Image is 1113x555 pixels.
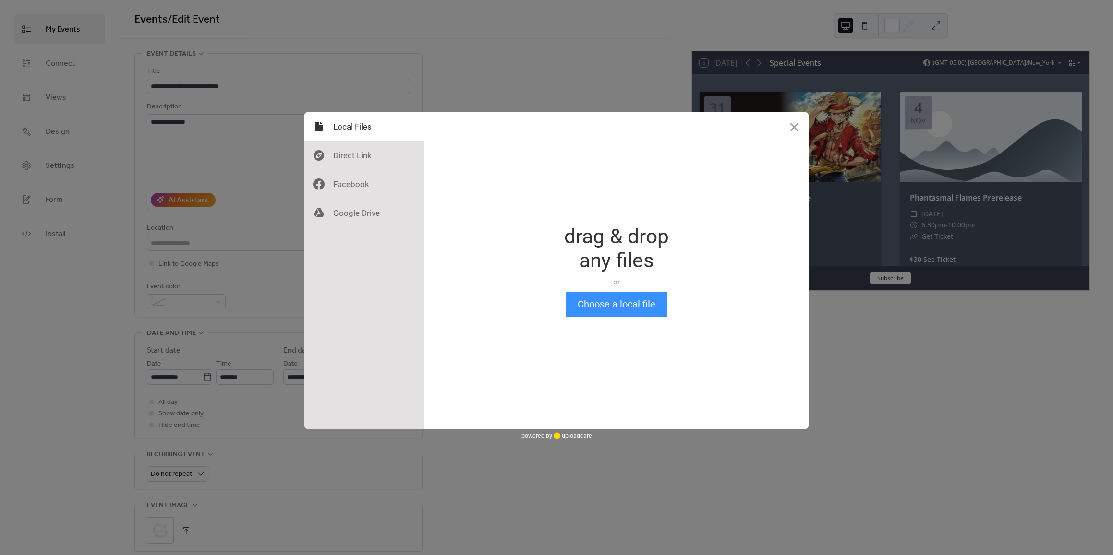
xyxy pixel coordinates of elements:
div: or [564,277,669,287]
a: uploadcare [552,432,592,439]
div: Direct Link [304,141,424,170]
div: powered by [521,429,592,443]
div: drag & drop any files [564,224,669,272]
div: Local Files [304,112,424,141]
button: Close [780,112,809,141]
div: Facebook [304,170,424,199]
div: Google Drive [304,199,424,227]
button: Choose a local file [566,292,667,317]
